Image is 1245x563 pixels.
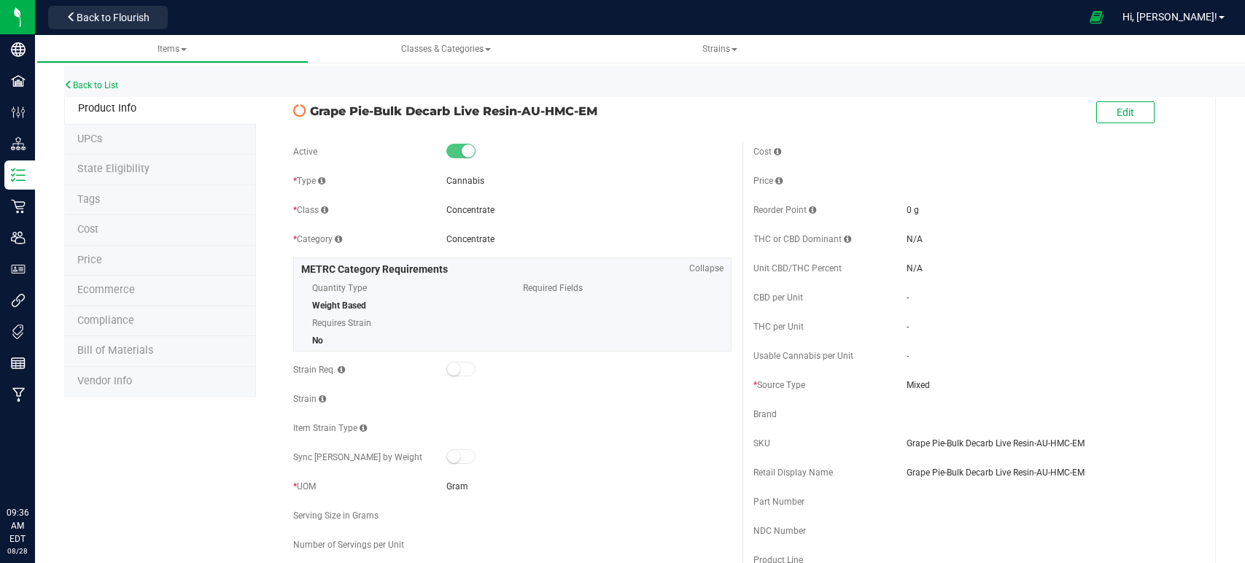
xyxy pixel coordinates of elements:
[7,545,28,556] p: 08/28
[907,466,1191,479] span: Grape Pie-Bulk Decarb Live Resin-AU-HMC-EM
[907,292,909,303] span: -
[702,44,737,54] span: Strains
[301,263,448,275] span: METRC Category Requirements
[77,133,102,145] span: Tag
[11,42,26,57] inline-svg: Company
[401,44,491,54] span: Classes & Categories
[523,277,712,299] span: Required Fields
[7,506,28,545] p: 09:36 AM EDT
[11,230,26,245] inline-svg: Users
[753,263,842,273] span: Unit CBD/THC Percent
[446,234,494,244] span: Concentrate
[753,526,806,536] span: NDC Number
[753,147,781,157] span: Cost
[907,205,919,215] span: 0 g
[293,103,306,118] span: Pending Sync
[77,375,132,387] span: Vendor Info
[753,322,804,332] span: THC per Unit
[312,277,501,299] span: Quantity Type
[48,6,168,29] button: Back to Flourish
[11,325,26,339] inline-svg: Tags
[753,380,805,390] span: Source Type
[753,205,816,215] span: Reorder Point
[293,481,316,492] span: UOM
[753,234,851,244] span: THC or CBD Dominant
[293,540,404,550] span: Number of Servings per Unit
[293,234,342,244] span: Category
[753,176,783,186] span: Price
[77,284,135,296] span: Ecommerce
[907,322,909,332] span: -
[293,423,367,433] span: Item Strain Type
[312,312,501,334] span: Requires Strain
[11,356,26,370] inline-svg: Reports
[78,102,136,114] span: Product Info
[1096,101,1155,123] button: Edit
[11,168,26,182] inline-svg: Inventory
[11,105,26,120] inline-svg: Configuration
[293,147,317,157] span: Active
[64,80,118,90] a: Back to List
[11,74,26,88] inline-svg: Facilities
[293,176,325,186] span: Type
[907,437,1191,450] span: Grape Pie-Bulk Decarb Live Resin-AU-HMC-EM
[77,314,134,327] span: Compliance
[1117,106,1134,118] span: Edit
[446,481,468,492] span: Gram
[77,223,98,236] span: Cost
[293,452,422,462] span: Sync [PERSON_NAME] by Weight
[310,102,731,120] span: Grape Pie-Bulk Decarb Live Resin-AU-HMC-EM
[312,300,366,311] span: Weight Based
[77,254,102,266] span: Price
[15,446,58,490] iframe: Resource center
[77,344,153,357] span: Bill of Materials
[11,262,26,276] inline-svg: User Roles
[753,438,770,449] span: SKU
[77,193,100,206] span: Tag
[753,351,853,361] span: Usable Cannabis per Unit
[77,163,150,175] span: Tag
[158,44,187,54] span: Items
[11,136,26,151] inline-svg: Distribution
[11,293,26,308] inline-svg: Integrations
[907,234,923,244] span: N/A
[753,467,833,478] span: Retail Display Name
[293,394,326,404] span: Strain
[293,365,345,375] span: Strain Req.
[77,12,150,23] span: Back to Flourish
[293,205,328,215] span: Class
[753,497,804,507] span: Part Number
[689,262,724,275] span: Collapse
[753,409,777,419] span: Brand
[11,387,26,402] inline-svg: Manufacturing
[907,378,1191,392] span: Mixed
[1080,3,1113,31] span: Open Ecommerce Menu
[1122,11,1217,23] span: Hi, [PERSON_NAME]!
[907,351,909,361] span: -
[446,176,484,186] span: Cannabis
[312,335,323,346] span: No
[446,205,494,215] span: Concentrate
[293,510,379,521] span: Serving Size in Grams
[907,263,923,273] span: N/A
[753,292,803,303] span: CBD per Unit
[11,199,26,214] inline-svg: Retail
